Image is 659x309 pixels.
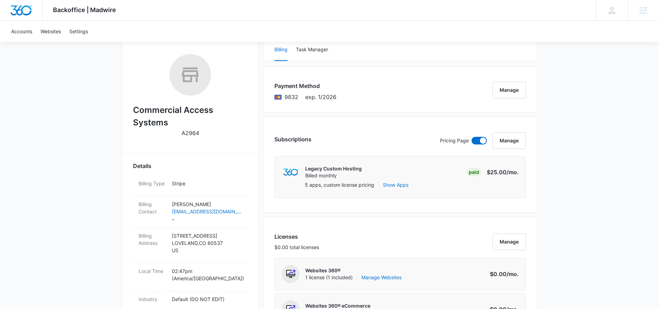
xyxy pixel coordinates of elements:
p: Pricing Page [440,137,469,144]
p: $0.00 [486,270,519,278]
p: $0.00 total licenses [274,244,319,251]
div: Local Time02:47pm (America/[GEOGRAPHIC_DATA]) [133,263,247,291]
span: /mo. [507,169,519,176]
a: Settings [65,21,92,42]
span: Backoffice | Madwire [53,6,116,14]
dt: Billing Contact [139,201,166,215]
div: Billing TypeStripe [133,176,247,196]
p: Stripe [172,180,242,187]
button: Task Manager [296,39,328,61]
a: Accounts [7,21,36,42]
div: Paid [467,168,481,176]
p: A2964 [182,129,199,137]
dt: Billing Address [139,232,166,247]
span: Details [133,162,151,170]
h3: Subscriptions [274,135,311,143]
p: Websites 360® [305,267,402,274]
span: 1 license (1 included) [305,274,402,281]
a: [EMAIL_ADDRESS][DOMAIN_NAME] [172,208,242,215]
h3: Licenses [274,232,319,241]
span: /mo. [507,271,519,277]
p: [PERSON_NAME] [172,201,242,208]
dt: Billing Type [139,180,166,187]
button: Manage [492,82,526,98]
a: Manage Websites [361,274,402,281]
span: exp. 1/2026 [305,93,336,101]
div: Billing Address[STREET_ADDRESS]LOVELAND,CO 80537US [133,228,247,263]
img: marketing360Logo [283,169,298,176]
p: 5 apps, custom license pricing [305,181,374,188]
button: Show Apps [383,181,408,188]
button: Manage [492,233,526,250]
dt: Industry [139,295,166,303]
div: Billing Contact[PERSON_NAME][EMAIL_ADDRESS][DOMAIN_NAME]- [133,196,247,228]
h3: Payment Method [274,82,336,90]
dd: - [172,201,242,223]
p: Default (DO NOT EDIT) [172,295,242,303]
span: Mastercard ending with [284,93,298,101]
dt: Local Time [139,267,166,275]
h2: Commercial Access Systems [133,104,247,129]
button: Manage [492,132,526,149]
a: Websites [36,21,65,42]
p: $25.00 [486,168,519,176]
p: [STREET_ADDRESS] LOVELAND , CO 80537 US [172,232,242,254]
p: Legacy Custom Hosting [305,165,362,172]
p: Billed monthly [305,172,362,179]
button: Billing [274,39,288,61]
p: 02:47pm ( America/[GEOGRAPHIC_DATA] ) [172,267,242,282]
